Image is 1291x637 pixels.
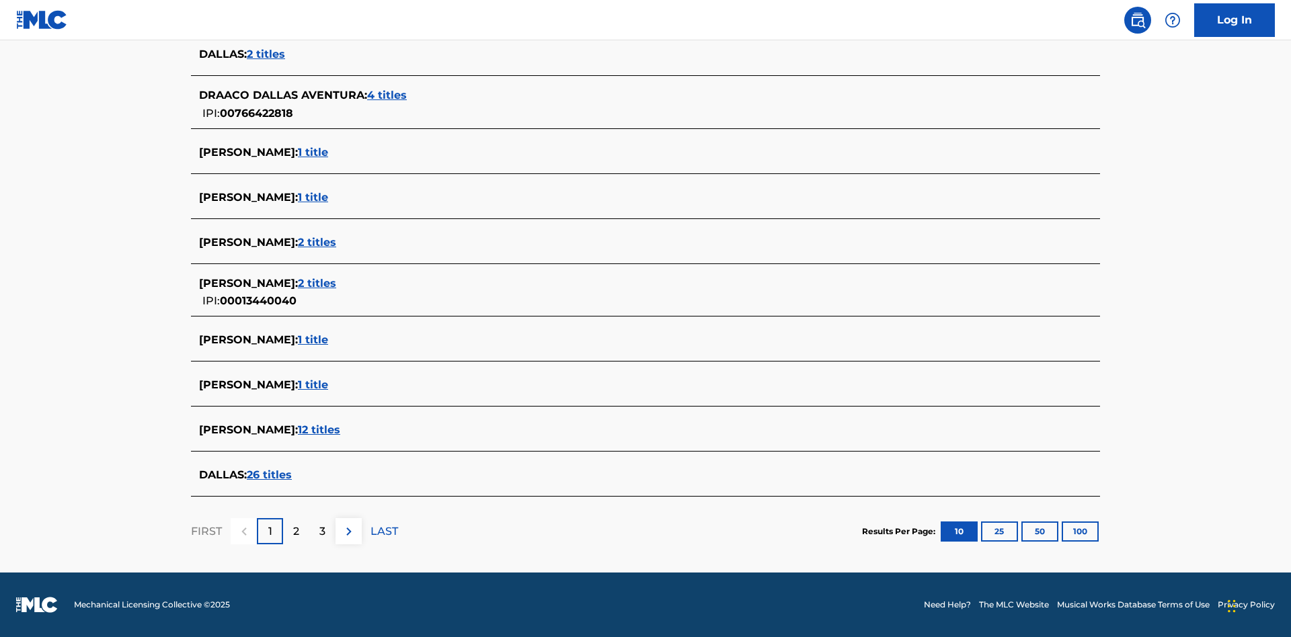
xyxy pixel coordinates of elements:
[1165,12,1181,28] img: help
[1194,3,1275,37] a: Log In
[298,191,328,204] span: 1 title
[298,277,336,290] span: 2 titles
[74,599,230,611] span: Mechanical Licensing Collective © 2025
[191,523,222,540] p: FIRST
[367,89,407,101] span: 4 titles
[202,294,220,307] span: IPI:
[16,10,68,30] img: MLC Logo
[298,378,328,391] span: 1 title
[341,523,357,540] img: right
[199,423,298,436] span: [PERSON_NAME] :
[298,146,328,159] span: 1 title
[199,468,247,481] span: DALLAS :
[319,523,325,540] p: 3
[220,107,293,120] span: 00766422818
[199,378,298,391] span: [PERSON_NAME] :
[1057,599,1210,611] a: Musical Works Database Terms of Use
[1021,521,1058,542] button: 50
[1062,521,1099,542] button: 100
[199,277,298,290] span: [PERSON_NAME] :
[199,146,298,159] span: [PERSON_NAME] :
[981,521,1018,542] button: 25
[16,597,58,613] img: logo
[1218,599,1275,611] a: Privacy Policy
[924,599,971,611] a: Need Help?
[268,523,272,540] p: 1
[1130,12,1146,28] img: search
[298,423,340,436] span: 12 titles
[862,525,939,538] p: Results Per Page:
[202,107,220,120] span: IPI:
[199,191,298,204] span: [PERSON_NAME] :
[293,523,299,540] p: 2
[247,48,285,60] span: 2 titles
[941,521,978,542] button: 10
[298,333,328,346] span: 1 title
[298,236,336,249] span: 2 titles
[220,294,297,307] span: 00013440040
[199,333,298,346] span: [PERSON_NAME] :
[247,468,292,481] span: 26 titles
[1224,572,1291,637] iframe: Chat Widget
[199,89,367,101] span: DRAACO DALLAS AVENTURA :
[1124,7,1151,34] a: Public Search
[1159,7,1186,34] div: Help
[979,599,1049,611] a: The MLC Website
[1228,586,1236,626] div: Drag
[370,523,398,540] p: LAST
[199,236,298,249] span: [PERSON_NAME] :
[199,48,247,60] span: DALLAS :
